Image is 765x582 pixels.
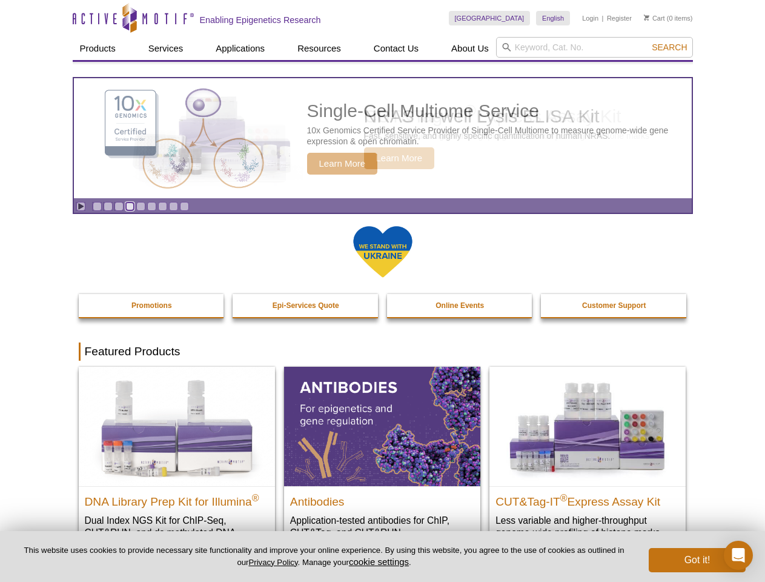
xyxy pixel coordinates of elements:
[541,294,687,317] a: Customer Support
[248,558,297,567] a: Privacy Policy
[444,37,496,60] a: About Us
[495,490,680,508] h2: CUT&Tag-IT Express Assay Kit
[644,11,693,25] li: (0 items)
[290,490,474,508] h2: Antibodies
[602,11,604,25] li: |
[104,202,113,211] a: Go to slide 2
[489,367,686,486] img: CUT&Tag-IT® Express Assay Kit
[582,301,646,310] strong: Customer Support
[233,294,379,317] a: Epi-Services Quote
[724,541,753,570] div: Open Intercom Messenger
[85,514,269,551] p: Dual Index NGS Kit for ChIP-Seq, CUT&RUN, and ds methylated DNA assays.
[560,492,568,503] sup: ®
[252,492,259,503] sup: ®
[76,202,85,211] a: Toggle autoplay
[273,301,339,310] strong: Epi-Services Quote
[131,301,172,310] strong: Promotions
[79,367,275,563] a: DNA Library Prep Kit for Illumina DNA Library Prep Kit for Illumina® Dual Index NGS Kit for ChIP-...
[644,14,665,22] a: Cart
[200,15,321,25] h2: Enabling Epigenetics Research
[652,42,687,52] span: Search
[435,301,484,310] strong: Online Events
[366,37,426,60] a: Contact Us
[141,37,191,60] a: Services
[169,202,178,211] a: Go to slide 8
[284,367,480,550] a: All Antibodies Antibodies Application-tested antibodies for ChIP, CUT&Tag, and CUT&RUN.
[495,514,680,539] p: Less variable and higher-throughput genome-wide profiling of histone marks​.
[79,294,225,317] a: Promotions
[79,343,687,361] h2: Featured Products
[73,37,123,60] a: Products
[125,202,134,211] a: Go to slide 4
[387,294,534,317] a: Online Events
[19,545,629,568] p: This website uses cookies to provide necessary site functionality and improve your online experie...
[284,367,480,486] img: All Antibodies
[290,514,474,539] p: Application-tested antibodies for ChIP, CUT&Tag, and CUT&RUN.
[349,557,409,567] button: cookie settings
[353,225,413,279] img: We Stand With Ukraine
[536,11,570,25] a: English
[582,14,598,22] a: Login
[208,37,272,60] a: Applications
[648,42,690,53] button: Search
[496,37,693,58] input: Keyword, Cat. No.
[158,202,167,211] a: Go to slide 7
[136,202,145,211] a: Go to slide 5
[93,202,102,211] a: Go to slide 1
[449,11,531,25] a: [GEOGRAPHIC_DATA]
[114,202,124,211] a: Go to slide 3
[85,490,269,508] h2: DNA Library Prep Kit for Illumina
[644,15,649,21] img: Your Cart
[79,367,275,486] img: DNA Library Prep Kit for Illumina
[290,37,348,60] a: Resources
[489,367,686,550] a: CUT&Tag-IT® Express Assay Kit CUT&Tag-IT®Express Assay Kit Less variable and higher-throughput ge...
[147,202,156,211] a: Go to slide 6
[180,202,189,211] a: Go to slide 9
[607,14,632,22] a: Register
[649,548,746,572] button: Got it!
